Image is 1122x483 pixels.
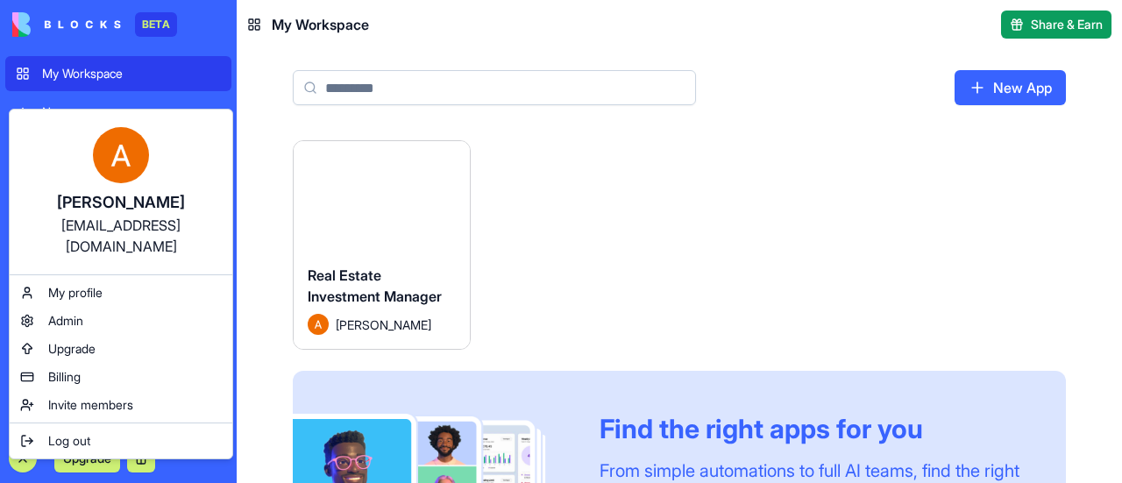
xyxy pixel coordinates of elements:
div: [PERSON_NAME] [27,190,215,215]
span: Recent [5,235,231,249]
span: Billing [48,368,81,386]
span: My profile [48,284,103,302]
span: Admin [48,312,83,330]
span: Log out [48,432,90,450]
span: Invite members [48,396,133,414]
a: Invite members [13,391,229,419]
a: Upgrade [13,335,229,363]
span: Upgrade [48,340,96,358]
a: Admin [13,307,229,335]
div: [EMAIL_ADDRESS][DOMAIN_NAME] [27,215,215,257]
a: My profile [13,279,229,307]
a: Billing [13,363,229,391]
a: [PERSON_NAME][EMAIL_ADDRESS][DOMAIN_NAME] [13,113,229,271]
img: ACg8ocK6yiNEbkF9Pv4roYnkAOki2sZYQrW7UaVyEV6GmURZ_rD7Bw=s96-c [93,127,149,183]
